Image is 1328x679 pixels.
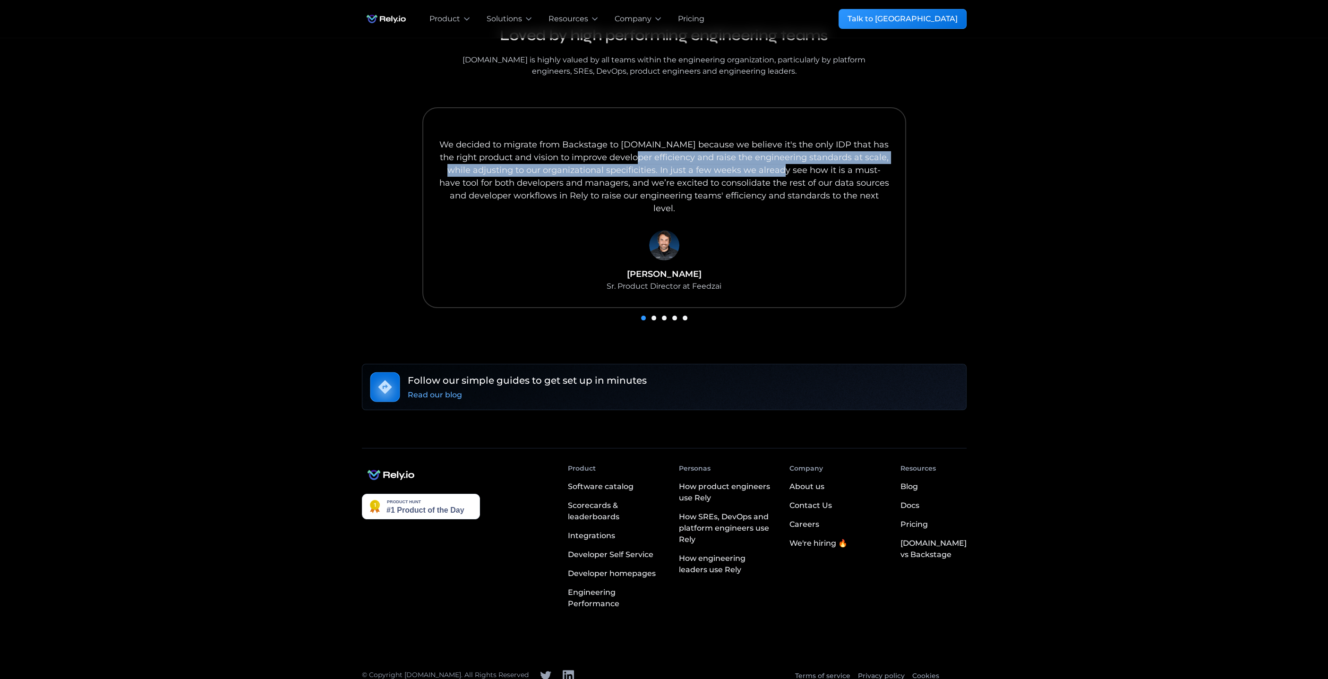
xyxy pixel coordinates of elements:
div: Show slide 5 of 5 [683,316,687,320]
a: We're hiring 🔥 [789,534,848,553]
div: Talk to [GEOGRAPHIC_DATA] [848,13,958,25]
div: Show slide 4 of 5 [672,316,677,320]
div: carousel [362,107,967,324]
a: Blog [900,477,917,496]
a: Software catalog [568,477,663,496]
a: Developer homepages [568,564,663,583]
a: About us [789,477,824,496]
div: Show slide 3 of 5 [662,316,667,320]
div: Developer homepages [568,568,656,579]
div: Software catalog [568,481,634,492]
a: How product engineers use Rely [679,477,774,507]
div: Company [789,464,823,473]
div: Pricing [900,519,927,530]
div: Resources [900,464,935,473]
a: Pricing [678,13,704,25]
div: Resources [548,13,588,25]
div: Engineering Performance [568,587,663,610]
div: [DOMAIN_NAME] is highly valued by all teams within the engineering organization, particularly by ... [456,54,872,77]
a: Engineering Performance [568,583,663,613]
div: Product [568,464,596,473]
div: Show slide 1 of 5 [641,316,646,320]
a: [DOMAIN_NAME] vs Backstage [900,534,966,564]
div: [DOMAIN_NAME] vs Backstage [900,538,966,560]
div: Developer Self Service [568,549,653,560]
div: We're hiring 🔥 [789,538,848,549]
div: Company [615,13,651,25]
a: home [362,9,411,28]
a: Talk to [GEOGRAPHIC_DATA] [839,9,967,29]
div: Blog [900,481,917,492]
div: How SREs, DevOps and platform engineers use Rely [679,511,774,545]
div: How product engineers use Rely [679,481,774,504]
div: Read our blog [408,389,462,401]
div: About us [789,481,824,492]
a: Careers [789,515,819,534]
iframe: Chatbot [1266,617,1315,666]
div: Show slide 2 of 5 [651,316,656,320]
div: Personas [679,464,711,473]
div: 1 of 5 [362,107,967,308]
a: How SREs, DevOps and platform engineers use Rely [679,507,774,549]
a: Integrations [568,526,663,545]
div: [PERSON_NAME] [627,268,702,281]
a: Pricing [900,515,927,534]
div: Integrations [568,530,615,541]
div: Scorecards & leaderboards [568,500,663,523]
div: Docs [900,500,919,511]
div: Careers [789,519,819,530]
a: Docs [900,496,919,515]
a: Contact Us [789,496,832,515]
div: How engineering leaders use Rely [679,553,774,576]
h6: Follow our simple guides to get set up in minutes [408,373,647,387]
a: Developer Self Service [568,545,663,564]
img: Rely.io logo [362,9,411,28]
a: How engineering leaders use Rely [679,549,774,579]
a: Follow our simple guides to get set up in minutesRead our blog [362,364,967,410]
div: Product [429,13,460,25]
div: Solutions [487,13,522,25]
div: Sr. Product Director at Feedzai [607,281,721,292]
img: Rely.io - The developer portal with an AI assistant you can speak with | Product Hunt [362,494,480,519]
div: Contact Us [789,500,832,511]
div: We decided to migrate from Backstage to [DOMAIN_NAME] because we believe it's the only IDP that h... [438,138,890,215]
a: Scorecards & leaderboards [568,496,663,526]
